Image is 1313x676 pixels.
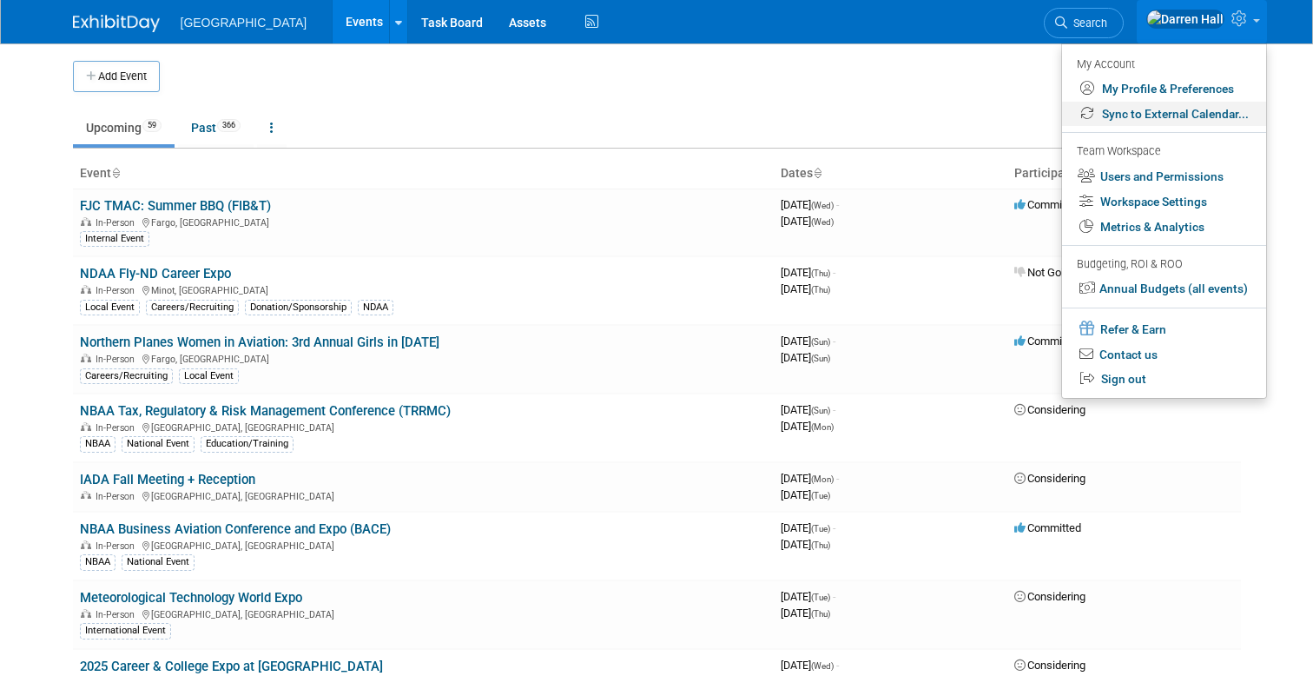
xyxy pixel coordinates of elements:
span: [DATE] [781,215,834,228]
span: In-Person [96,491,140,502]
span: Considering [1014,403,1085,416]
span: (Tue) [811,491,830,500]
div: National Event [122,436,195,452]
span: [DATE] [781,488,830,501]
span: [DATE] [781,590,835,603]
img: ExhibitDay [73,15,160,32]
span: - [833,403,835,416]
span: In-Person [96,217,140,229]
span: (Wed) [811,217,834,227]
span: [DATE] [781,351,830,364]
div: Local Event [80,300,140,315]
a: Users and Permissions [1062,164,1266,189]
span: In-Person [96,540,140,552]
span: [DATE] [781,606,830,620]
span: (Thu) [811,609,830,619]
a: Refer & Earn [1062,315,1266,342]
div: Donation/Sponsorship [245,300,352,315]
span: In-Person [96,422,140,434]
div: NBAA [80,436,115,452]
div: Fargo, [GEOGRAPHIC_DATA] [80,215,767,229]
img: In-Person Event [81,609,91,618]
span: - [833,266,835,279]
img: In-Person Event [81,491,91,500]
div: Careers/Recruiting [146,300,239,315]
span: Committed [1014,335,1081,348]
div: Internal Event [80,231,149,247]
a: Metrics & Analytics [1062,215,1266,240]
span: (Sun) [811,354,830,363]
span: [DATE] [781,335,835,348]
div: National Event [122,554,195,570]
span: [DATE] [781,420,834,433]
span: [DATE] [781,472,839,485]
a: My Profile & Preferences [1062,76,1266,102]
span: - [836,659,839,672]
a: Search [1044,8,1124,38]
a: Meteorological Technology World Expo [80,590,302,606]
div: Fargo, [GEOGRAPHIC_DATA] [80,351,767,365]
span: (Sun) [811,337,830,347]
th: Participation [1007,159,1241,189]
span: (Mon) [811,422,834,432]
div: Local Event [179,368,239,384]
span: (Tue) [811,524,830,534]
span: [GEOGRAPHIC_DATA] [181,16,307,30]
span: - [833,590,835,603]
a: Upcoming59 [73,111,175,144]
span: (Mon) [811,474,834,484]
div: [GEOGRAPHIC_DATA], [GEOGRAPHIC_DATA] [80,538,767,552]
div: International Event [80,623,171,639]
span: (Thu) [811,268,830,278]
span: In-Person [96,609,140,620]
img: In-Person Event [81,422,91,431]
span: [DATE] [781,521,835,534]
div: [GEOGRAPHIC_DATA], [GEOGRAPHIC_DATA] [80,420,767,434]
span: (Sun) [811,406,830,415]
span: (Wed) [811,661,834,671]
span: 59 [142,119,162,132]
span: Search [1067,17,1107,30]
span: [DATE] [781,266,835,279]
div: [GEOGRAPHIC_DATA], [GEOGRAPHIC_DATA] [80,606,767,620]
span: - [836,472,839,485]
div: Team Workspace [1077,142,1249,162]
a: Northern Planes Women in Aviation: 3rd Annual Girls in [DATE] [80,335,439,350]
div: Education/Training [201,436,294,452]
span: Not Going [1014,266,1076,279]
span: [DATE] [781,659,839,672]
div: NDAA [358,300,393,315]
a: NBAA Business Aviation Conference and Expo (BACE) [80,521,391,537]
span: - [833,335,835,348]
span: (Tue) [811,593,830,602]
span: In-Person [96,354,140,365]
img: In-Person Event [81,354,91,362]
div: Careers/Recruiting [80,368,173,384]
img: Darren Hall [1146,10,1224,29]
span: - [836,198,839,211]
img: In-Person Event [81,217,91,226]
a: Sort by Event Name [111,166,120,180]
span: Considering [1014,472,1085,485]
span: 366 [217,119,241,132]
span: Considering [1014,590,1085,603]
span: (Thu) [811,540,830,550]
a: Workspace Settings [1062,189,1266,215]
div: My Account [1077,53,1249,74]
span: [DATE] [781,538,830,551]
div: Budgeting, ROI & ROO [1077,255,1249,274]
a: Sort by Start Date [813,166,821,180]
th: Event [73,159,774,189]
img: In-Person Event [81,285,91,294]
th: Dates [774,159,1007,189]
a: Sign out [1062,367,1266,392]
span: [DATE] [781,282,830,295]
span: (Wed) [811,201,834,210]
span: In-Person [96,285,140,296]
span: [DATE] [781,403,835,416]
img: In-Person Event [81,540,91,549]
span: Considering [1014,659,1085,672]
div: [GEOGRAPHIC_DATA], [GEOGRAPHIC_DATA] [80,488,767,502]
span: [DATE] [781,198,839,211]
div: Minot, [GEOGRAPHIC_DATA] [80,282,767,296]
